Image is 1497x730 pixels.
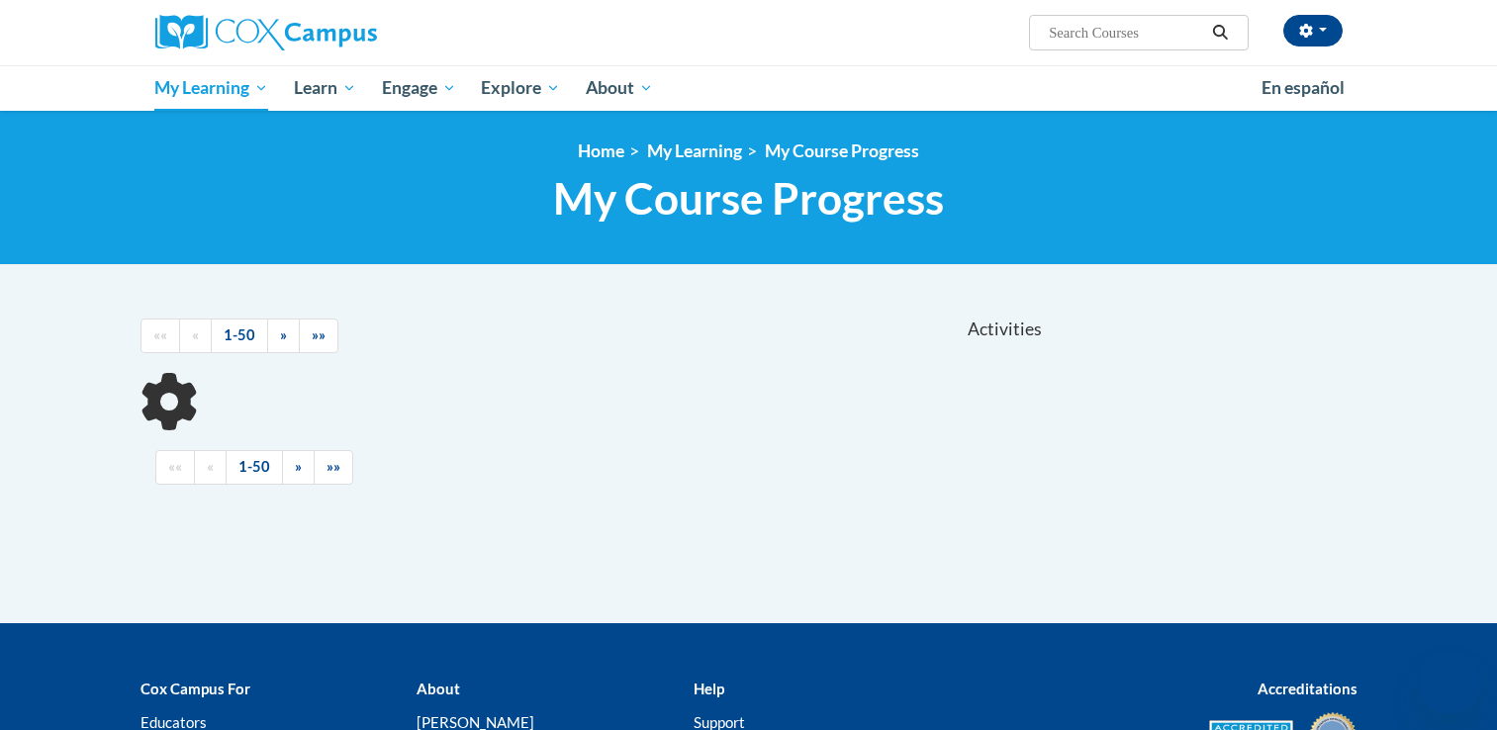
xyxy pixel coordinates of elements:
a: My Course Progress [765,140,919,161]
b: Accreditations [1258,680,1357,697]
span: «« [168,458,182,475]
span: « [207,458,214,475]
span: Activities [968,319,1042,340]
span: Learn [294,76,356,100]
a: My Learning [142,65,282,111]
span: »» [312,326,326,343]
a: Previous [179,319,212,353]
input: Search Courses [1047,21,1205,45]
a: About [573,65,666,111]
b: Cox Campus For [140,680,250,697]
a: Home [578,140,624,161]
b: About [417,680,460,697]
span: »» [327,458,340,475]
span: About [586,76,653,100]
span: » [295,458,302,475]
a: En español [1249,67,1357,109]
a: Engage [369,65,469,111]
span: My Learning [154,76,268,100]
a: End [299,319,338,353]
a: Next [282,450,315,485]
b: Help [694,680,724,697]
a: Previous [194,450,227,485]
span: En español [1262,77,1345,98]
span: » [280,326,287,343]
button: Search [1205,21,1235,45]
button: Account Settings [1283,15,1343,46]
img: Cox Campus [155,15,377,50]
div: Main menu [126,65,1372,111]
a: Next [267,319,300,353]
iframe: Button to launch messaging window [1418,651,1481,714]
span: Engage [382,76,456,100]
a: End [314,450,353,485]
a: 1-50 [211,319,268,353]
a: Explore [468,65,573,111]
a: 1-50 [226,450,283,485]
a: Begining [140,319,180,353]
span: «« [153,326,167,343]
span: Explore [481,76,560,100]
a: Learn [281,65,369,111]
a: Begining [155,450,195,485]
span: « [192,326,199,343]
span: My Course Progress [553,172,944,225]
a: Cox Campus [155,15,531,50]
a: My Learning [647,140,742,161]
